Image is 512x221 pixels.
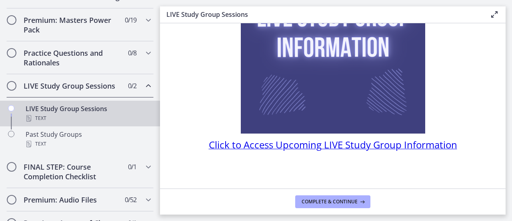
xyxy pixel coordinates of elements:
div: LIVE Study Group Sessions [26,104,150,123]
h2: Practice Questions and Rationales [24,48,121,67]
div: Past Study Groups [26,130,150,149]
span: 0 / 1 [128,162,136,172]
span: Complete & continue [302,199,358,205]
span: 0 / 8 [128,48,136,58]
span: 0 / 2 [128,81,136,91]
h2: FINAL STEP: Course Completion Checklist [24,162,121,181]
button: Complete & continue [295,195,370,208]
h2: Premium: Masters Power Pack [24,15,121,34]
h2: Premium: Audio Files [24,195,121,205]
div: Text [26,114,150,123]
h2: LIVE Study Group Sessions [24,81,121,91]
span: 0 / 52 [125,195,136,205]
a: Click to Access Upcoming LIVE Study Group Information [209,142,457,150]
span: Click to Access Upcoming LIVE Study Group Information [209,138,457,151]
div: Text [26,139,150,149]
h3: LIVE Study Group Sessions [166,10,477,19]
span: 0 / 19 [125,15,136,25]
